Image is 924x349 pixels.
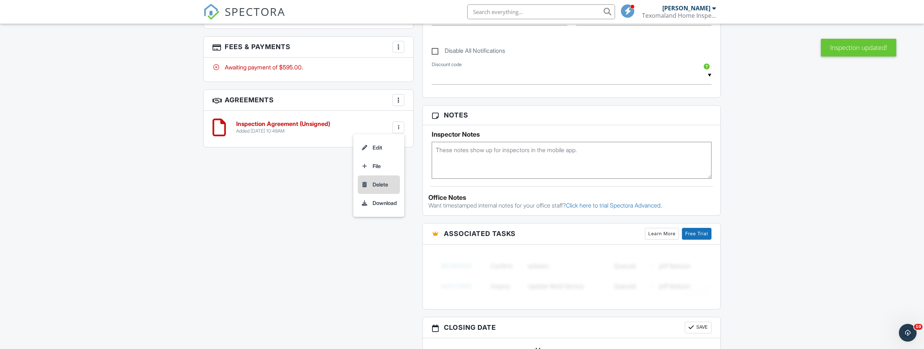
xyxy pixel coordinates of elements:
button: Save [685,322,711,333]
a: Download [358,194,400,212]
a: SPECTORA [203,10,285,25]
span: Closing date [444,322,496,332]
a: Click here to trial Spectora Advanced. [566,202,662,209]
a: Inspection Agreement (Unsigned) Added [DATE] 10:48AM [236,121,330,134]
h3: Agreements [204,90,413,111]
div: Office Notes [428,194,715,201]
div: [PERSON_NAME] [662,4,710,12]
a: Free Trial [682,228,711,240]
a: Learn More [645,228,679,240]
a: Edit [358,138,400,157]
img: blurred-tasks-251b60f19c3f713f9215ee2a18cbf2105fc2d72fcd585247cf5e9ec0c957c1dd.png [432,250,711,302]
h3: Notes [423,106,720,125]
p: Want timestamped internal notes for your office staff? [428,201,715,209]
div: Texomaland Home Inspections License # 7358 [642,12,716,19]
label: Discount code [432,61,462,68]
img: The Best Home Inspection Software - Spectora [203,4,220,20]
div: Inspection updated! [821,39,896,57]
input: Search everything... [467,4,615,19]
h3: Fees & Payments [204,37,413,58]
h5: Inspector Notes [432,131,711,138]
iframe: Intercom live chat [899,324,917,342]
label: Disable All Notifications [432,47,505,57]
span: 10 [914,324,923,330]
span: SPECTORA [225,4,285,19]
h6: Inspection Agreement (Unsigned) [236,121,330,127]
span: Associated Tasks [444,229,516,239]
div: Awaiting payment of $595.00. [213,63,404,71]
a: Delete [358,175,400,194]
a: File [358,157,400,175]
div: Added [DATE] 10:48AM [236,128,330,134]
